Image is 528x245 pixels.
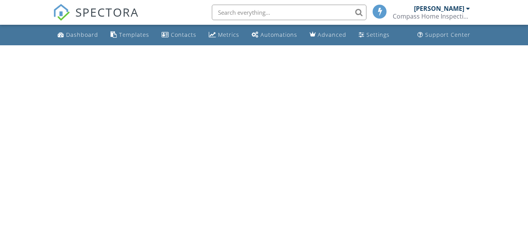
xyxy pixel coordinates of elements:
div: [PERSON_NAME] [414,5,464,12]
div: Metrics [218,31,239,38]
div: Advanced [318,31,346,38]
input: Search everything... [212,5,366,20]
a: Settings [356,28,393,42]
div: Compass Home Inspection LLC [393,12,470,20]
a: Templates [107,28,152,42]
div: Dashboard [66,31,98,38]
a: Contacts [158,28,199,42]
div: Settings [366,31,390,38]
a: Automations (Basic) [249,28,300,42]
div: Support Center [425,31,470,38]
span: SPECTORA [75,4,139,20]
a: Metrics [206,28,242,42]
img: The Best Home Inspection Software - Spectora [53,4,70,21]
div: Contacts [171,31,196,38]
div: Templates [119,31,149,38]
div: Automations [261,31,297,38]
a: SPECTORA [53,10,139,27]
a: Dashboard [55,28,101,42]
a: Advanced [307,28,349,42]
a: Support Center [414,28,473,42]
